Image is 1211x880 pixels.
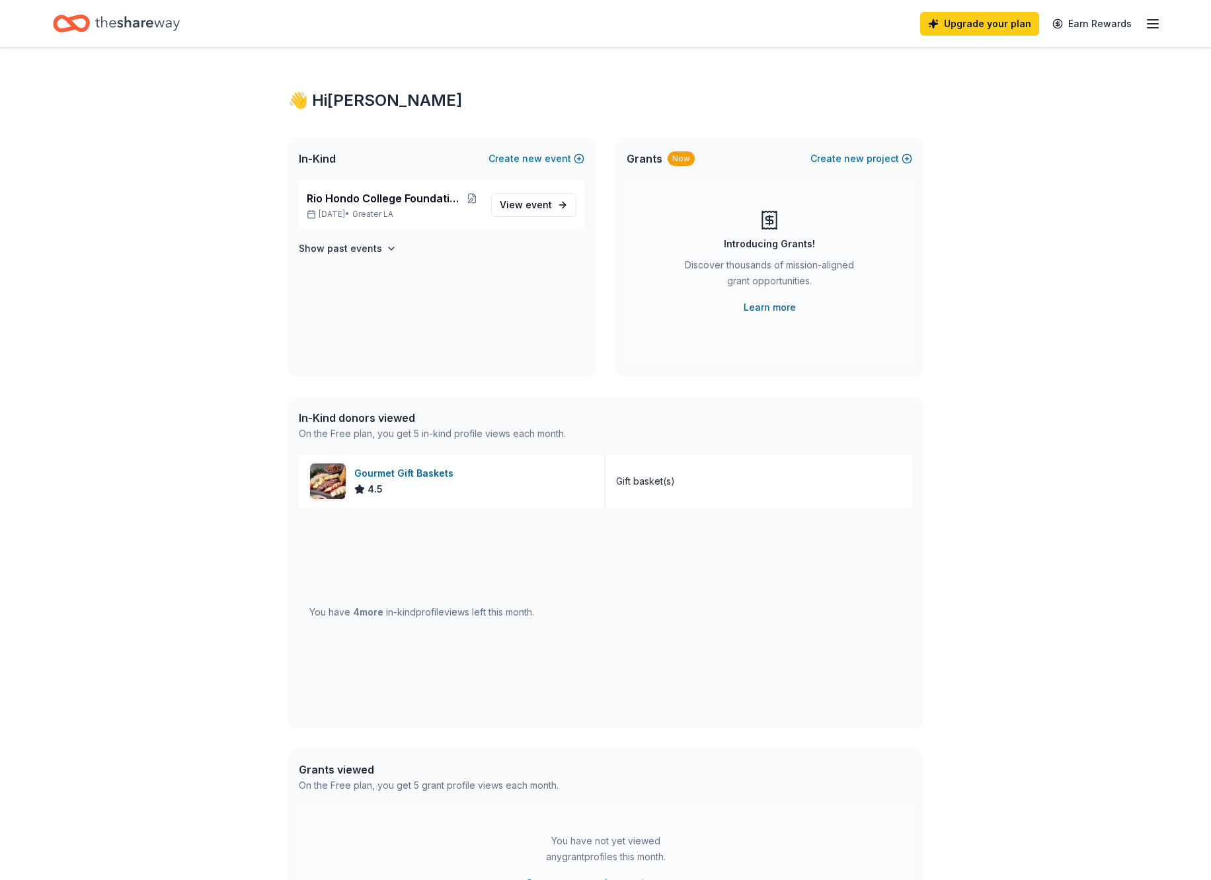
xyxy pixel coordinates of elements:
[680,257,859,294] div: Discover thousands of mission-aligned grant opportunities.
[1044,12,1140,36] a: Earn Rewards
[488,151,584,167] button: Createnewevent
[307,209,481,220] p: [DATE] •
[522,151,542,167] span: new
[368,481,383,497] span: 4.5
[523,833,688,865] div: You have not yet viewed any grant profiles this month.
[627,151,662,167] span: Grants
[53,8,180,39] a: Home
[299,410,566,426] div: In-Kind donors viewed
[353,606,383,618] span: 4 more
[310,463,346,499] img: Image for Gourmet Gift Baskets
[920,12,1039,36] a: Upgrade your plan
[844,151,864,167] span: new
[299,762,559,778] div: Grants viewed
[299,778,559,793] div: On the Free plan, you get 5 grant profile views each month.
[810,151,912,167] button: Createnewproject
[299,241,382,257] h4: Show past events
[307,190,464,206] span: Rio Hondo College Foundation Golf Tournament
[288,90,923,111] div: 👋 Hi [PERSON_NAME]
[309,604,534,620] div: You have in-kind profile views left this month.
[500,197,552,213] span: View
[724,236,815,252] div: Introducing Grants!
[299,241,397,257] button: Show past events
[299,151,336,167] span: In-Kind
[616,473,675,489] div: Gift basket(s)
[744,300,796,315] a: Learn more
[352,209,393,220] span: Greater LA
[299,426,566,442] div: On the Free plan, you get 5 in-kind profile views each month.
[491,193,576,217] a: View event
[526,199,552,210] span: event
[668,151,695,166] div: New
[354,465,459,481] div: Gourmet Gift Baskets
